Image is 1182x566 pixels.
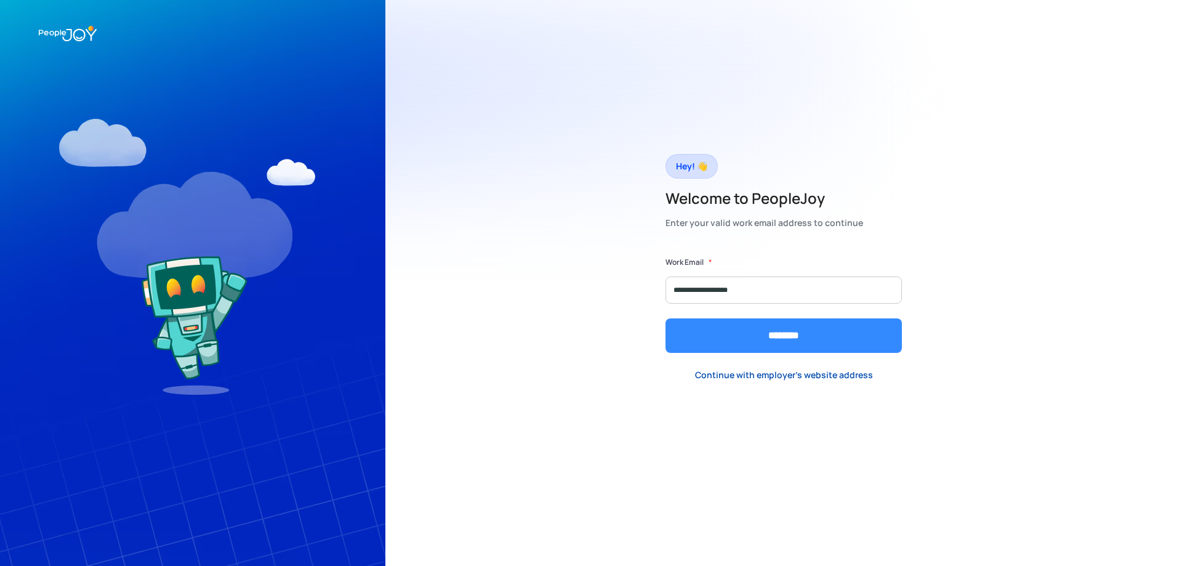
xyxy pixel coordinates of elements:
[695,369,873,381] div: Continue with employer's website address
[665,188,863,208] h2: Welcome to PeopleJoy
[685,362,883,387] a: Continue with employer's website address
[665,256,902,353] form: Form
[665,214,863,232] div: Enter your valid work email address to continue
[665,256,704,269] label: Work Email
[676,158,707,175] div: Hey! 👋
